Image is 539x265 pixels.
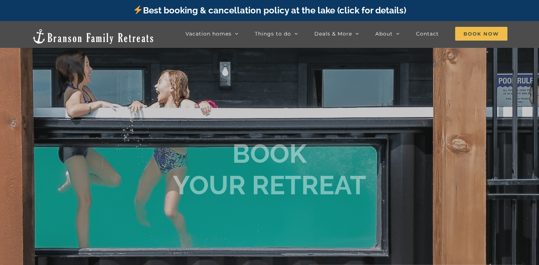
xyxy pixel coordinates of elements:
[185,26,238,41] a: Vacation homes
[173,138,366,200] b: BOOK YOUR RETREAT
[133,5,406,16] a: Best booking & cancellation policy at the lake (click for details)
[314,31,352,36] span: Deals & More
[185,31,232,36] span: Vacation homes
[375,26,400,41] a: About
[32,28,155,45] img: Branson Family Retreats Logo
[314,26,359,41] a: Deals & More
[455,26,507,41] a: Book Now
[185,26,507,41] nav: Main Menu
[255,31,291,36] span: Things to do
[416,26,439,41] a: Contact
[255,26,298,41] a: Things to do
[455,27,507,41] span: Book Now
[134,5,142,14] img: ⚡️
[375,31,393,36] span: About
[416,31,439,36] span: Contact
